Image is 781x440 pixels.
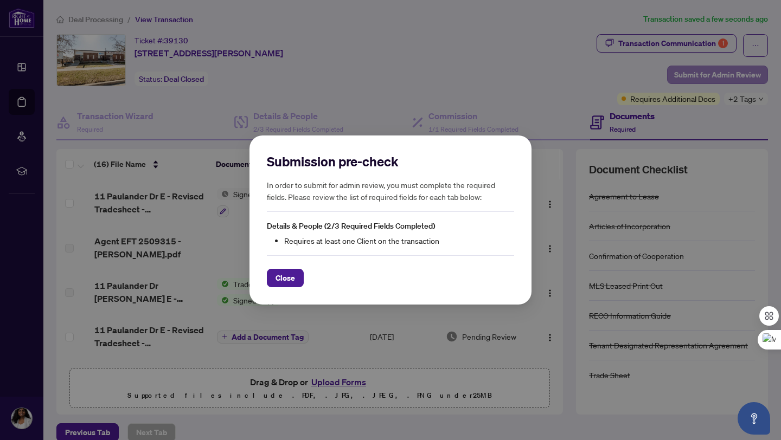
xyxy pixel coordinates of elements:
[267,179,514,203] h5: In order to submit for admin review, you must complete the required fields. Please review the lis...
[267,221,435,231] span: Details & People (2/3 Required Fields Completed)
[738,402,770,435] button: Open asap
[267,269,304,287] button: Close
[276,269,295,287] span: Close
[284,235,514,247] li: Requires at least one Client on the transaction
[267,153,514,170] h2: Submission pre-check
